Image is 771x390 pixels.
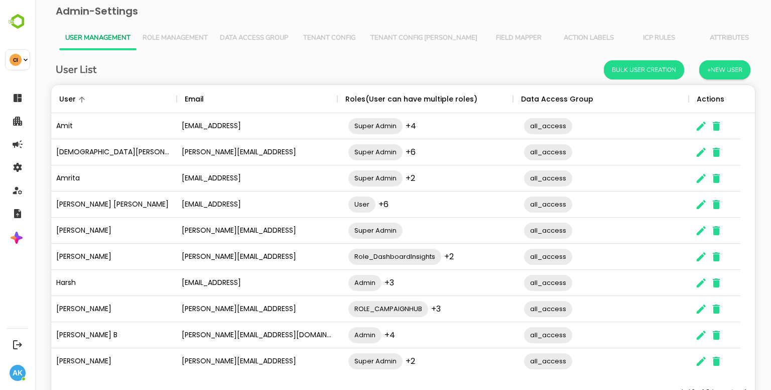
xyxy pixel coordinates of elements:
[310,85,442,113] div: Roles(User can have multiple roles)
[313,251,406,262] span: Role_DashboardInsights
[5,12,31,31] img: BambooboxLogoMark.f1c84d78b4c51b1a7b5f700c9845e183.svg
[142,270,302,296] div: [EMAIL_ADDRESS]
[142,348,302,374] div: [PERSON_NAME][EMAIL_ADDRESS]
[107,34,173,42] span: Role Management
[489,146,537,158] span: all_access
[41,93,53,106] button: Sort
[313,355,367,367] span: Super Admin
[595,34,653,42] span: ICP Rules
[343,199,353,210] span: +6
[10,365,26,381] div: AK
[525,34,583,42] span: Action Labels
[313,120,367,132] span: Super Admin
[569,60,649,79] button: Bulk User Creation
[489,199,537,210] span: all_access
[142,218,302,244] div: [PERSON_NAME][EMAIL_ADDRESS]
[313,329,346,341] span: Admin
[21,62,61,78] h6: User List
[486,85,558,113] div: Data Access Group
[665,34,723,42] span: Attributes
[489,251,537,262] span: all_access
[142,113,302,139] div: [EMAIL_ADDRESS]
[313,146,367,158] span: Super Admin
[16,139,142,165] div: [DEMOGRAPHIC_DATA][PERSON_NAME][DEMOGRAPHIC_DATA]
[16,270,142,296] div: Harsh
[664,60,715,79] button: +New User
[265,34,323,42] span: Tenant Config
[185,34,253,42] span: Data Access Group
[16,348,142,374] div: [PERSON_NAME]
[142,296,302,322] div: [PERSON_NAME][EMAIL_ADDRESS]
[169,93,181,106] button: Sort
[489,277,537,288] span: all_access
[662,85,689,113] div: Actions
[24,85,41,113] div: User
[313,277,346,288] span: Admin
[489,225,537,236] span: all_access
[313,172,367,184] span: Super Admin
[16,322,142,348] div: [PERSON_NAME] B
[142,139,302,165] div: [PERSON_NAME][EMAIL_ADDRESS]
[370,120,381,132] span: +4
[489,120,537,132] span: all_access
[313,199,340,210] span: User
[16,191,142,218] div: [PERSON_NAME] [PERSON_NAME]
[142,322,302,348] div: [PERSON_NAME][EMAIL_ADDRESS][DOMAIN_NAME]
[16,165,142,191] div: Amrita
[489,329,537,341] span: all_access
[489,303,537,315] span: all_access
[370,172,380,184] span: +2
[24,26,712,50] div: Vertical tabs example
[313,303,393,315] span: ROLE_CAMPAIGNHUB
[489,172,537,184] span: all_access
[16,113,142,139] div: Amit
[489,355,537,367] span: all_access
[16,296,142,322] div: [PERSON_NAME]
[335,34,442,42] span: Tenant Config [PERSON_NAME]
[142,191,302,218] div: [EMAIL_ADDRESS]
[370,355,380,367] span: +2
[370,146,380,158] span: +6
[349,329,360,341] span: +4
[409,251,419,262] span: +2
[11,338,24,351] button: Logout
[454,34,512,42] span: Field Mapper
[396,303,406,315] span: +3
[16,244,142,270] div: [PERSON_NAME]
[16,218,142,244] div: [PERSON_NAME]
[142,244,302,270] div: [PERSON_NAME][EMAIL_ADDRESS]
[30,34,95,42] span: User Management
[313,225,367,236] span: Super Admin
[150,85,169,113] div: Email
[349,277,359,288] span: +3
[10,54,22,66] div: CI
[142,165,302,191] div: [EMAIL_ADDRESS]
